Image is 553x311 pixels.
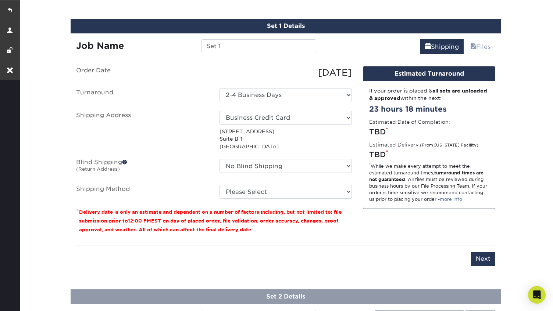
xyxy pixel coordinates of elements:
a: Shipping [420,39,464,54]
a: Files [465,39,495,54]
input: Next [471,252,495,266]
span: shipping [425,43,431,50]
div: Open Intercom Messenger [528,286,546,304]
div: Estimated Turnaround [363,66,495,81]
p: [STREET_ADDRESS] Suite B-1 [GEOGRAPHIC_DATA] [220,128,352,150]
div: [DATE] [214,66,357,79]
a: more info [440,196,462,202]
div: Set 1 Details [71,19,501,33]
div: TBD [369,126,489,137]
small: Delivery date is only an estimate and dependent on a number of factors including, but not limited... [79,209,342,232]
input: Enter a job name [201,39,316,53]
label: Estimated Delivery: [369,141,478,148]
div: 23 hours 18 minutes [369,104,489,115]
small: (From [US_STATE] Facility) [420,143,478,148]
label: Turnaround [71,88,214,102]
div: TBD [369,149,489,160]
div: If your order is placed & within the next: [369,87,489,102]
label: Blind Shipping [71,159,214,176]
label: Shipping Address [71,111,214,150]
iframe: Google Customer Reviews [2,289,63,308]
small: (Return Address) [76,166,120,172]
label: Order Date [71,66,214,79]
div: While we make every attempt to meet the estimated turnaround times; . All files must be reviewed ... [369,163,489,203]
span: files [470,43,476,50]
label: Estimated Date of Completion: [369,118,450,126]
label: Shipping Method [71,185,214,199]
strong: turnaround times are not guaranteed [369,170,484,182]
span: 12:00 PM [128,218,151,224]
strong: Job Name [76,40,124,51]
